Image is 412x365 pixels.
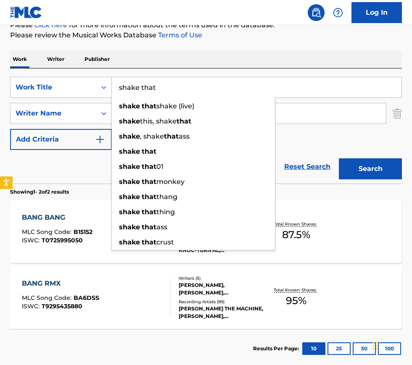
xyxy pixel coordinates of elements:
[253,345,301,352] p: Results Per Page:
[164,132,179,140] strong: that
[10,266,402,329] a: BANG RMXMLC Song Code:BA6DSSISWC:T9295435880Writers (5)[PERSON_NAME], [PERSON_NAME], [PERSON_NAME...
[74,294,99,302] span: BA6DSS
[142,178,156,186] strong: that
[282,227,310,242] span: 87.5 %
[339,158,402,179] button: Search
[353,342,376,355] button: 50
[10,129,112,150] button: Add Criteria
[156,223,167,231] span: ass
[142,163,156,171] strong: that
[16,82,91,92] div: Work Title
[179,281,264,297] div: [PERSON_NAME], [PERSON_NAME], [PERSON_NAME], [PERSON_NAME] [PERSON_NAME], [PERSON_NAME]
[179,132,190,140] span: ass
[140,117,177,125] span: this, shake
[45,50,67,68] p: Writer
[308,4,325,21] a: Public Search
[10,200,402,263] a: BANG BANGMLC Song Code:B15152ISWC:T0725995050Writers (4)[PERSON_NAME] [PERSON_NAME], [GEOGRAPHIC_...
[302,342,325,355] button: 10
[142,147,156,155] strong: that
[22,228,74,236] span: MLC Song Code :
[142,193,156,201] strong: that
[119,132,140,140] strong: shake
[22,302,42,310] span: ISWC :
[142,208,156,216] strong: that
[156,178,185,186] span: monkey
[82,50,112,68] p: Publisher
[156,163,164,171] span: 01
[280,158,335,176] a: Reset Search
[16,108,91,118] div: Writer Name
[119,147,140,155] strong: shake
[74,228,92,236] span: B15152
[119,117,140,125] strong: shake
[10,20,402,30] p: Please for more information about the terms used in the database.
[42,236,83,244] span: T0725995050
[119,208,140,216] strong: shake
[333,8,343,18] img: help
[142,238,156,246] strong: that
[95,134,105,144] img: 9d2ae6d4665cec9f34b9.svg
[179,305,264,320] div: [PERSON_NAME] THE MACHINE, [PERSON_NAME], [PERSON_NAME], [PERSON_NAME], [PERSON_NAME], [PERSON_NA...
[22,213,92,223] div: BANG BANG
[370,325,412,365] iframe: Chat Widget
[119,193,140,201] strong: shake
[372,333,378,358] div: Drag
[10,188,69,196] p: Showing 1 - 2 of 2 results
[10,77,402,184] form: Search Form
[311,8,321,18] img: search
[177,117,191,125] strong: that
[140,132,164,140] span: , shake
[119,102,140,110] strong: shake
[119,163,140,171] strong: shake
[179,299,264,305] div: Recording Artists ( 99 )
[119,238,140,246] strong: shake
[22,294,74,302] span: MLC Song Code :
[142,223,156,231] strong: that
[156,193,177,201] span: thang
[330,4,346,21] div: Help
[274,221,319,227] p: Total Known Shares:
[179,275,264,281] div: Writers ( 5 )
[42,302,82,310] span: T9295435880
[22,236,42,244] span: ISWC :
[156,102,194,110] span: shake (live)
[286,293,306,308] span: 95 %
[327,342,351,355] button: 25
[393,103,402,124] img: Delete Criterion
[156,208,175,216] span: thing
[10,30,402,40] p: Please review the Musical Works Database
[119,223,140,231] strong: shake
[10,6,42,18] img: MLC Logo
[119,178,140,186] strong: shake
[156,238,174,246] span: crust
[351,2,402,23] a: Log In
[22,278,99,289] div: BANG RMX
[156,31,202,39] a: Terms of Use
[10,50,29,68] p: Work
[274,287,319,293] p: Total Known Shares:
[142,102,156,110] strong: that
